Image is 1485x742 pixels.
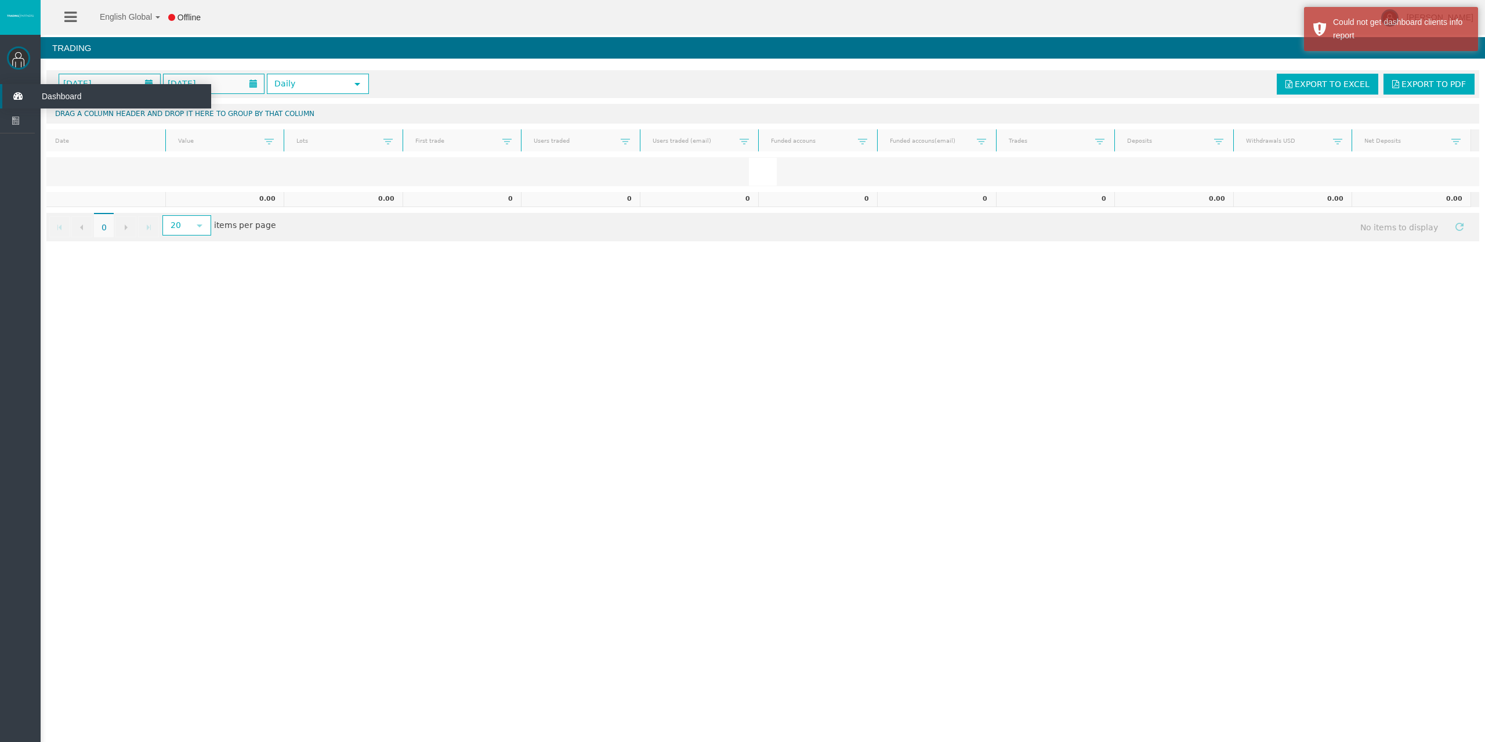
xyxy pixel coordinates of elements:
[144,223,153,232] span: Go to the last page
[1001,133,1095,149] a: Trades
[164,75,199,92] span: [DATE]
[178,13,201,22] span: Offline
[408,133,502,149] a: First trade
[1238,133,1332,149] a: Withdrawals USD
[1233,192,1352,207] td: 0.00
[1352,192,1470,207] td: 0.00
[121,223,131,232] span: Go to the next page
[1295,79,1370,89] span: Export to Excel
[6,13,35,18] img: logo.svg
[85,12,152,21] span: English Global
[46,104,1479,124] div: Drag a column header and drop it here to group by that column
[71,216,92,237] a: Go to the previous page
[94,213,114,237] span: 0
[171,133,265,149] a: Value
[115,216,136,237] a: Go to the next page
[527,133,621,149] a: Users traded
[60,75,95,92] span: [DATE]
[403,192,521,207] td: 0
[49,216,70,237] a: Go to the first page
[521,192,640,207] td: 0
[1450,216,1469,236] a: Refresh
[164,216,189,234] span: 20
[165,192,284,207] td: 0.00
[2,84,211,108] a: Dashboard
[41,37,1485,59] h4: Trading
[284,192,403,207] td: 0.00
[882,133,976,149] a: Funded accouns(email)
[1455,222,1464,231] span: Refresh
[55,223,64,232] span: Go to the first page
[1401,79,1466,89] span: Export to PDF
[353,79,362,89] span: select
[1114,192,1233,207] td: 0.00
[996,192,1115,207] td: 0
[640,192,759,207] td: 0
[289,133,383,149] a: Lots
[33,84,147,108] span: Dashboard
[1350,216,1449,238] span: No items to display
[195,221,204,230] span: select
[877,192,996,207] td: 0
[645,133,739,149] a: Users traded (email)
[1277,74,1378,95] a: Export to Excel
[758,192,877,207] td: 0
[1333,16,1469,42] div: Could not get dashboard clients info report
[138,216,159,237] a: Go to the last page
[268,75,347,93] span: Daily
[77,223,86,232] span: Go to the previous page
[48,133,164,149] a: Date
[1383,74,1475,95] a: Export to PDF
[1357,133,1451,149] a: Net Deposits
[160,216,276,236] span: items per page
[1120,133,1214,149] a: Deposits
[764,133,858,149] a: Funded accouns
